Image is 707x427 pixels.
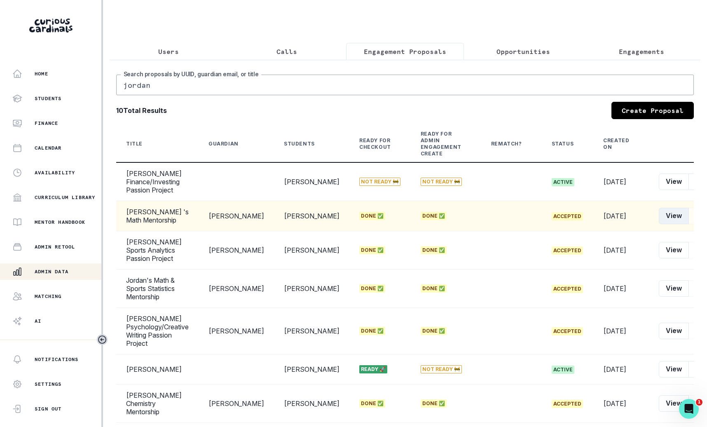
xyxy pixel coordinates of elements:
td: [PERSON_NAME] [199,308,274,354]
span: accepted [552,212,583,221]
td: [PERSON_NAME] [199,231,274,270]
p: Mentor Handbook [35,219,85,225]
td: [DATE] [593,162,649,201]
div: Rematch? [491,141,522,147]
td: [DATE] [593,201,649,231]
b: 10 Total Results [116,106,167,115]
p: Notifications [35,356,79,363]
span: Done ✅ [359,399,385,408]
td: [PERSON_NAME] Sports Analytics Passion Project [116,231,199,270]
button: Toggle sidebar [97,334,108,345]
td: [PERSON_NAME] [199,270,274,308]
span: accepted [552,285,583,293]
div: Guardian [208,141,239,147]
td: [PERSON_NAME] Psychology/Creative Writing Passion Project [116,308,199,354]
td: [PERSON_NAME] [116,354,199,385]
span: accepted [552,327,583,335]
td: [PERSON_NAME] [274,231,349,270]
td: [PERSON_NAME] Chemistry Mentorship [116,385,199,423]
button: View [659,280,689,297]
td: [DATE] [593,231,649,270]
a: Create Proposal [611,102,694,119]
p: Home [35,70,48,77]
span: Done ✅ [421,284,447,293]
p: Engagements [619,47,664,56]
td: [PERSON_NAME] [274,308,349,354]
p: Calendar [35,145,62,151]
img: Curious Cardinals Logo [29,19,73,33]
span: Done ✅ [421,212,447,220]
p: Curriculum Library [35,194,96,201]
td: [PERSON_NAME] Finance/Investing Passion Project [116,162,199,201]
div: Ready for Checkout [359,137,391,150]
p: Opportunities [496,47,550,56]
td: [PERSON_NAME] [274,270,349,308]
span: Done ✅ [359,212,385,220]
div: Title [126,141,143,147]
td: [DATE] [593,308,649,354]
p: Settings [35,381,62,387]
p: Finance [35,120,58,127]
span: Done ✅ [421,399,447,408]
span: active [552,178,574,186]
td: [PERSON_NAME] [199,385,274,423]
span: Ready 🚀 [359,365,387,373]
td: [DATE] [593,385,649,423]
td: [PERSON_NAME] [199,201,274,231]
td: [PERSON_NAME] [274,354,349,385]
span: Done ✅ [359,284,385,293]
span: Done ✅ [359,327,385,335]
td: [PERSON_NAME] [274,201,349,231]
iframe: Intercom live chat [679,399,699,419]
button: View [659,208,689,224]
span: Not Ready 🚧 [421,178,462,186]
div: Ready for Admin Engagement Create [421,131,461,157]
p: Sign Out [35,406,62,412]
button: View [659,395,689,412]
button: View [659,174,689,190]
td: [DATE] [593,270,649,308]
td: [DATE] [593,354,649,385]
button: View [659,242,689,258]
span: accepted [552,400,583,408]
span: Done ✅ [421,327,447,335]
p: Students [35,95,62,102]
td: [PERSON_NAME] 's Math Mentorship [116,201,199,231]
div: Status [552,141,574,147]
button: View [659,323,689,339]
div: Students [284,141,315,147]
p: Admin Retool [35,244,75,250]
span: Not Ready 🚧 [421,365,462,373]
p: Engagement Proposals [364,47,446,56]
p: Matching [35,293,62,300]
p: Calls [276,47,297,56]
span: accepted [552,246,583,255]
span: Done ✅ [359,246,385,254]
p: Availability [35,169,75,176]
p: AI [35,318,41,324]
td: [PERSON_NAME] [274,385,349,423]
span: 1 [696,399,702,406]
span: Not Ready 🚧 [359,178,400,186]
td: Jordan's Math & Sports Statistics Mentorship [116,270,199,308]
span: Done ✅ [421,246,447,254]
p: Users [158,47,179,56]
button: View [659,361,689,378]
div: Created On [603,137,629,150]
td: [PERSON_NAME] [274,162,349,201]
p: Admin Data [35,268,68,275]
span: active [552,366,574,374]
